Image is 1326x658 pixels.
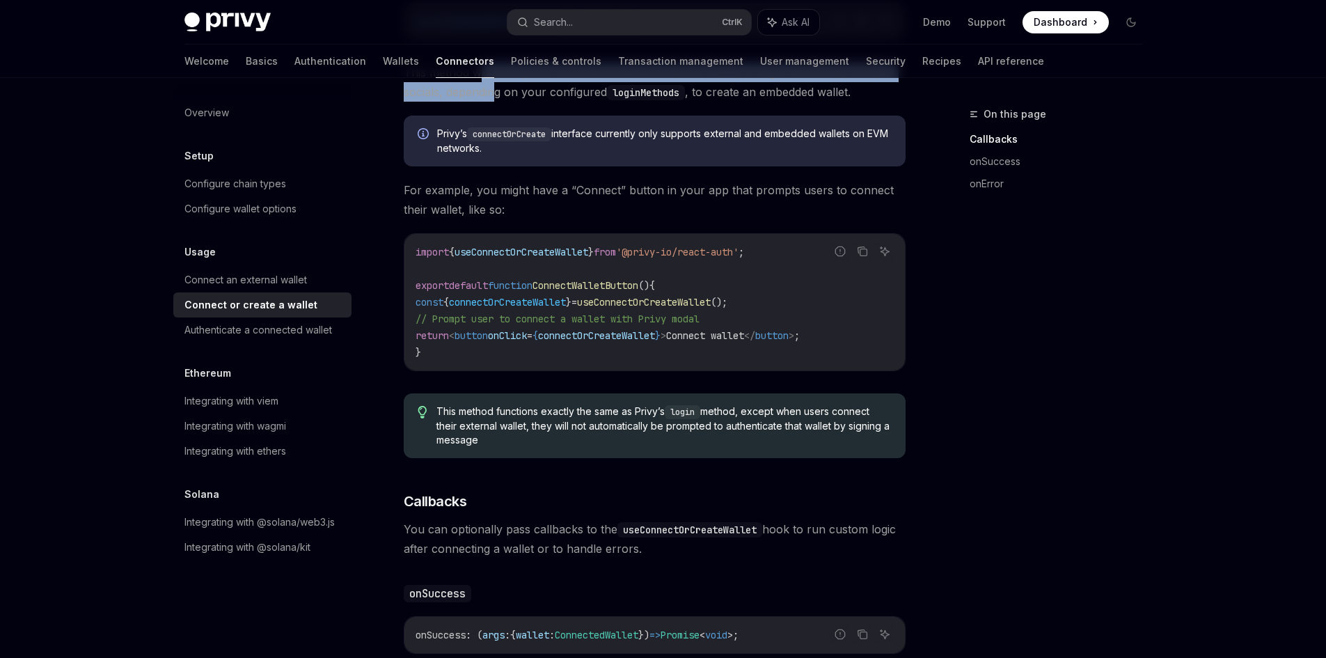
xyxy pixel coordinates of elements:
a: onError [970,173,1153,195]
span: onClick [488,329,527,342]
span: { [449,246,455,258]
span: ; [733,629,739,641]
a: Transaction management [618,45,743,78]
button: Ask AI [876,242,894,260]
a: Dashboard [1023,11,1109,33]
span: () [638,279,649,292]
span: from [594,246,616,258]
span: = [571,296,577,308]
button: Report incorrect code [831,242,849,260]
a: API reference [978,45,1044,78]
h5: Ethereum [184,365,231,382]
span: return [416,329,449,342]
a: Basics [246,45,278,78]
a: Connect an external wallet [173,267,352,292]
span: ConnectedWallet [555,629,638,641]
span: import [416,246,449,258]
a: Wallets [383,45,419,78]
span: default [449,279,488,292]
span: Ctrl K [722,17,743,28]
span: function [488,279,532,292]
span: void [705,629,727,641]
a: Security [866,45,906,78]
code: loginMethods [607,85,685,100]
span: : [505,629,510,641]
span: ; [739,246,744,258]
a: Demo [923,15,951,29]
div: Search... [534,14,573,31]
div: Configure chain types [184,175,286,192]
span: export [416,279,449,292]
a: Connectors [436,45,494,78]
a: Authentication [294,45,366,78]
button: Copy the contents from the code block [853,625,871,643]
span: Ask AI [782,15,810,29]
code: useConnectOrCreateWallet [617,522,762,538]
button: Copy the contents from the code block [853,242,871,260]
button: Report incorrect code [831,625,849,643]
span: wallet [516,629,549,641]
span: Promise [661,629,700,641]
span: }) [638,629,649,641]
span: On this page [984,106,1046,123]
a: Overview [173,100,352,125]
button: Search...CtrlK [507,10,751,35]
span: } [588,246,594,258]
button: Ask AI [758,10,819,35]
span: : [549,629,555,641]
button: Ask AI [876,625,894,643]
div: Connect or create a wallet [184,297,317,313]
span: : ( [466,629,482,641]
a: onSuccess [970,150,1153,173]
span: => [649,629,661,641]
span: } [655,329,661,342]
span: // Prompt user to connect a wallet with Privy modal [416,313,700,325]
a: Policies & controls [511,45,601,78]
span: } [416,346,421,359]
a: Support [968,15,1006,29]
span: < [700,629,705,641]
span: '@privy-io/react-auth' [616,246,739,258]
span: > [727,629,733,641]
svg: Tip [418,406,427,418]
span: { [443,296,449,308]
span: Callbacks [404,492,467,511]
span: { [649,279,655,292]
a: Integrating with wagmi [173,414,352,439]
div: Authenticate a connected wallet [184,322,332,338]
div: Integrating with ethers [184,443,286,460]
span: button [455,329,488,342]
span: } [566,296,571,308]
a: Connect or create a wallet [173,292,352,318]
a: User management [760,45,849,78]
div: Integrating with @solana/web3.js [184,514,335,531]
span: You can optionally pass callbacks to the hook to run custom logic after connecting a wallet or to... [404,519,906,558]
span: For example, you might have a “Connect” button in your app that prompts users to connect their wa... [404,180,906,219]
button: Toggle dark mode [1120,11,1142,33]
span: { [532,329,538,342]
span: = [527,329,532,342]
h5: Setup [184,148,214,164]
span: ConnectWalletButton [532,279,638,292]
img: dark logo [184,13,271,32]
h5: Usage [184,244,216,260]
code: onSuccess [404,585,471,602]
span: </ [744,329,755,342]
span: Privy’s interface currently only supports external and embedded wallets on EVM networks. [437,127,892,155]
code: connectOrCreate [467,127,551,141]
span: const [416,296,443,308]
span: onSuccess [416,629,466,641]
span: ; [794,329,800,342]
h5: Solana [184,486,219,503]
span: connectOrCreateWallet [538,329,655,342]
span: > [661,329,666,342]
span: args [482,629,505,641]
div: Integrating with viem [184,393,278,409]
div: Integrating with @solana/kit [184,539,310,556]
a: Configure chain types [173,171,352,196]
span: useConnectOrCreateWallet [455,246,588,258]
code: login [665,405,700,419]
span: This method will prompt the user to connect an external wallet, or log in with email, SMS, or soc... [404,63,906,102]
span: connectOrCreateWallet [449,296,566,308]
a: Integrating with @solana/web3.js [173,510,352,535]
